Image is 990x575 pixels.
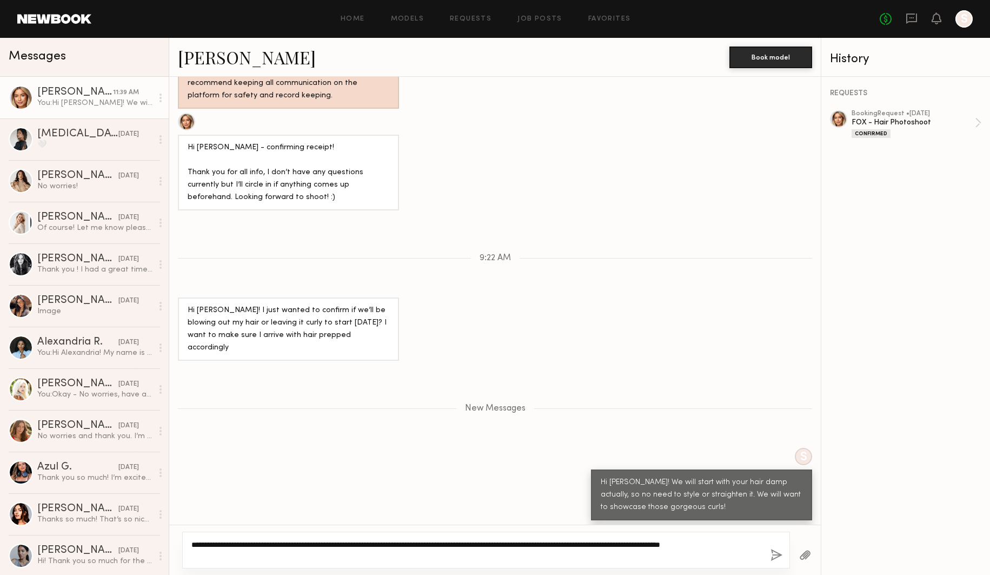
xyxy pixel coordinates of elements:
div: [DATE] [118,421,139,431]
div: No worries! [37,181,152,191]
div: [PERSON_NAME] [37,87,113,98]
div: Of course! Let me know please 🙏🏼 [37,223,152,233]
a: bookingRequest •[DATE]FOX - Hair PhotoshootConfirmed [852,110,981,138]
div: booking Request • [DATE] [852,110,975,117]
div: Hi! Thank you so much for the update, I hope the shoot goes well! and of course, I’m definitely o... [37,556,152,566]
div: [PERSON_NAME] [37,212,118,223]
div: Azul G. [37,462,118,473]
a: [PERSON_NAME] [178,45,316,69]
a: Job Posts [517,16,562,23]
span: Messages [9,50,66,63]
div: Confirmed [852,129,891,138]
div: Thank you ! I had a great time with you as well :) can’t wait to see ! [37,265,152,275]
div: [PERSON_NAME] [37,545,118,556]
div: 11:39 AM [113,88,139,98]
a: Requests [450,16,491,23]
div: 🤍 [37,140,152,150]
div: [DATE] [118,213,139,223]
div: Hi [PERSON_NAME]! I just wanted to confirm if we’ll be blowing out my hair or leaving it curly to... [188,305,389,354]
div: [DATE] [118,129,139,140]
div: You: Okay - No worries, have a great rest of your week! [37,389,152,400]
span: 9:22 AM [480,254,511,263]
div: Thanks so much! That’s so nice of you guys. Everything looks amazing! [37,514,152,525]
div: History [830,53,981,65]
a: Favorites [588,16,631,23]
div: Thank you so much! I’m excited to look through them :) [37,473,152,483]
div: Image [37,306,152,316]
div: REQUESTS [830,90,981,97]
a: Home [341,16,365,23]
div: Hi [PERSON_NAME]! We will start with your hair damp actually, so no need to style or straighten i... [601,477,802,514]
div: [PERSON_NAME] [37,170,118,181]
div: [DATE] [118,254,139,265]
div: Alexandria R. [37,337,118,348]
div: [DATE] [118,546,139,556]
div: No worries and thank you. I’m so glad you all love the content - It came out great! [37,431,152,441]
div: [PERSON_NAME] [37,504,118,514]
div: [PERSON_NAME] [37,254,118,265]
a: S [955,10,973,28]
div: [PERSON_NAME] [37,420,118,431]
div: [MEDICAL_DATA][PERSON_NAME] [37,129,118,140]
div: You: Hi Alexandria! My name is [PERSON_NAME], reaching out from [GEOGRAPHIC_DATA], an LA based ha... [37,348,152,358]
div: [PERSON_NAME] [37,295,118,306]
a: Book model [729,52,812,61]
div: [DATE] [118,296,139,306]
a: Models [391,16,424,23]
button: Book model [729,47,812,68]
div: You: Hi [PERSON_NAME]! We will start with your hair damp actually, so no need to style or straigh... [37,98,152,108]
div: Hi [PERSON_NAME] - confirming receipt! Thank you for all info, I don’t have any questions current... [188,142,389,204]
div: [DATE] [118,338,139,348]
div: [DATE] [118,462,139,473]
div: [DATE] [118,171,139,181]
div: [DATE] [118,379,139,389]
div: FOX - Hair Photoshoot [852,117,975,128]
span: New Messages [465,404,526,413]
div: [PERSON_NAME] [37,379,118,389]
div: [DATE] [118,504,139,514]
div: Hey! Looks like you’re trying to take the conversation off Newbook. Unless absolutely necessary, ... [188,53,389,103]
